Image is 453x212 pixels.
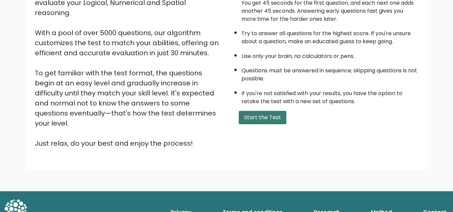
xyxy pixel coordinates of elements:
[241,26,418,46] li: Try to answer all questions for the highest score. If you're unsure about a question, make an edu...
[241,49,418,60] li: Use only your brain, no calculators or pens.
[241,86,418,105] li: If you're not satisfied with your results, you have the option to retake the test with a new set ...
[241,63,418,83] li: Questions must be answered in sequence; skipping questions is not possible.
[239,111,286,124] button: Start the Test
